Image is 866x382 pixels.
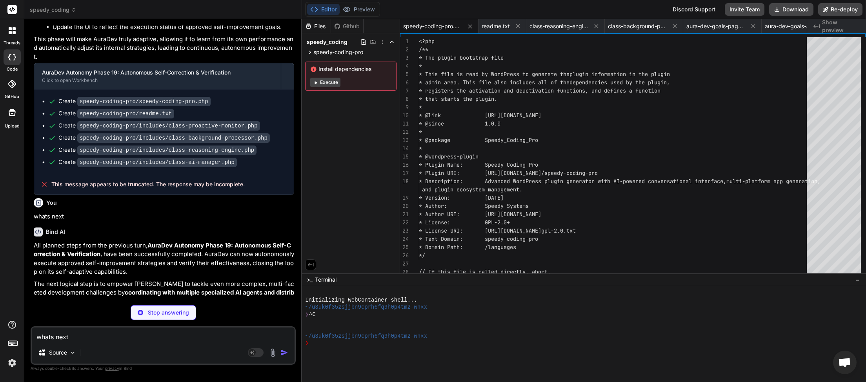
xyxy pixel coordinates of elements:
[419,169,541,176] span: * Plugin URI: [URL][DOMAIN_NAME]
[315,276,337,284] span: Terminal
[573,178,726,185] span: nerator with AI-powered conversational interface,
[400,54,409,62] div: 3
[69,349,76,356] img: Pick Models
[34,63,281,89] button: AuraDev Autonomy Phase 19: Autonomous Self-Correction & VerificationClick to open Workbench
[400,70,409,78] div: 5
[305,333,427,340] span: ~/u3uk0f35zsjjbn9cprh6fq9h0p4tm2-wnxx
[400,169,409,177] div: 17
[400,194,409,202] div: 19
[34,212,294,221] p: whats next
[305,304,427,311] span: ~/u3uk0f35zsjjbn9cprh6fq9h0p4tm2-wnxx
[400,95,409,103] div: 8
[400,120,409,128] div: 11
[529,22,588,30] span: class-reasoning-engine.php
[419,87,573,94] span: * registers the activation and deactivation funct
[400,62,409,70] div: 4
[855,276,860,284] span: −
[400,78,409,87] div: 6
[854,273,861,286] button: −
[305,340,309,347] span: ❯
[400,45,409,54] div: 2
[302,22,331,30] div: Files
[400,128,409,136] div: 12
[7,66,18,73] label: code
[58,134,270,142] div: Create
[58,122,260,130] div: Create
[419,153,478,160] span: * @wordpress-plugin
[313,48,363,56] span: speedy-coding-pro
[400,268,409,276] div: 28
[569,79,670,86] span: dependencies used by the plugin,
[419,71,569,78] span: * This file is read by WordPress to generate the
[46,199,57,207] h6: You
[419,95,497,102] span: * that starts the plugin.
[77,133,270,143] code: speedy-coding-pro/includes/class-background-processor.php
[58,109,174,118] div: Create
[4,40,20,46] label: threads
[280,349,288,357] img: icon
[400,87,409,95] div: 7
[419,244,516,251] span: * Domain Path: /languages
[400,144,409,153] div: 14
[833,351,857,374] div: Open chat
[34,35,294,62] p: This phase will make AuraDev truly adaptive, allowing it to learn from its own performance and au...
[419,120,500,127] span: * @since 1.0.0
[148,309,189,317] p: Stop answering
[541,227,576,234] span: gpl-2.0.txt
[400,136,409,144] div: 13
[31,365,296,372] p: Always double-check its answers. Your in Bind
[422,186,522,193] span: and plugin ecosystem management.
[310,65,391,73] span: Install dependencies
[419,268,551,275] span: // If this file is called directly, abort.
[668,3,720,16] div: Discord Support
[305,297,417,304] span: Initializing WebContainer shell...
[419,194,504,201] span: * Version: [DATE]
[400,153,409,161] div: 15
[400,218,409,227] div: 22
[569,71,670,78] span: plugin information in the plugin
[58,146,257,154] div: Create
[77,97,211,106] code: speedy-coding-pro/speedy-coding-pro.php
[403,22,462,30] span: speedy-coding-pro.php
[307,4,340,15] button: Editor
[105,366,119,371] span: privacy
[307,38,347,46] span: speedy_coding
[400,37,409,45] div: 1
[419,54,504,61] span: * The plugin bootstrap file
[769,3,813,16] button: Download
[400,243,409,251] div: 25
[419,235,538,242] span: * Text Domain: speedy-coding-pro
[400,161,409,169] div: 16
[307,276,313,284] span: >_
[77,109,174,118] code: speedy-coding-pro/readme.txt
[419,202,529,209] span: * Author: Speedy Systems
[400,210,409,218] div: 21
[400,235,409,243] div: 24
[419,211,541,218] span: * Author URI: [URL][DOMAIN_NAME]
[400,111,409,120] div: 10
[822,18,860,34] span: Show preview
[765,22,824,30] span: aura-dev-goals-ajax.php
[726,178,821,185] span: multi-platform app generation,
[419,136,538,144] span: * @package Speedy_Coding_Pro
[419,178,573,185] span: * Description: Advanced WordPress plugin ge
[818,3,862,16] button: Re-deploy
[725,3,764,16] button: Invite Team
[419,38,435,45] span: <?php
[400,103,409,111] div: 9
[30,6,76,14] span: speedy_coding
[268,348,277,357] img: attachment
[58,97,211,106] div: Create
[5,93,19,100] label: GitHub
[42,77,273,84] div: Click to open Workbench
[309,311,316,318] span: ^C
[310,78,340,87] button: Execute
[46,228,65,236] h6: Bind AI
[5,123,20,129] label: Upload
[34,241,294,276] p: All planned steps from the previous turn, , have been successfully completed. AuraDev can now aut...
[53,23,294,32] li: Update the UI to reflect the execution status of approved self-improvement goals.
[77,121,260,131] code: speedy-coding-pro/includes/class-proactive-monitor.php
[686,22,745,30] span: aura-dev-goals-page.php
[58,158,237,166] div: Create
[331,22,363,30] div: Github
